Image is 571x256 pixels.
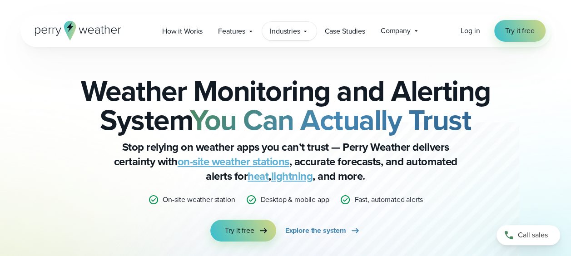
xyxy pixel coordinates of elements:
[248,168,268,184] a: heat
[317,22,372,40] a: Case Studies
[190,98,471,141] strong: You Can Actually Trust
[104,140,467,183] p: Stop relying on weather apps you can’t trust — Perry Weather delivers certainty with , accurate f...
[225,225,254,236] span: Try it free
[260,194,329,205] p: Desktop & mobile app
[210,220,276,241] a: Try it free
[497,225,560,245] a: Call sales
[505,25,534,36] span: Try it free
[324,26,365,37] span: Case Studies
[354,194,423,205] p: Fast, automated alerts
[518,230,548,241] span: Call sales
[461,25,480,36] a: Log in
[494,20,545,42] a: Try it free
[218,26,245,37] span: Features
[66,76,506,134] h2: Weather Monitoring and Alerting System
[381,25,411,36] span: Company
[285,225,346,236] span: Explore the system
[154,22,210,40] a: How it Works
[271,168,313,184] a: lightning
[178,153,289,170] a: on-site weather stations
[163,194,235,205] p: On-site weather station
[270,26,300,37] span: Industries
[162,26,203,37] span: How it Works
[285,220,361,241] a: Explore the system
